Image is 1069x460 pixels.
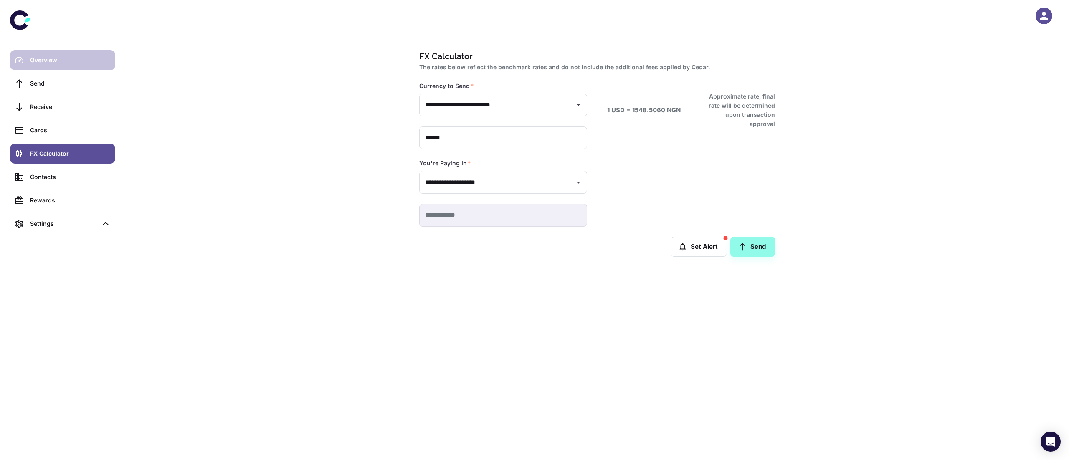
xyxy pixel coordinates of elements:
[10,50,115,70] a: Overview
[30,126,110,135] div: Cards
[10,73,115,94] a: Send
[572,177,584,188] button: Open
[30,102,110,111] div: Receive
[10,97,115,117] a: Receive
[419,50,772,63] h1: FX Calculator
[10,167,115,187] a: Contacts
[671,237,727,257] button: Set Alert
[30,196,110,205] div: Rewards
[10,190,115,210] a: Rewards
[699,92,775,129] h6: Approximate rate, final rate will be determined upon transaction approval
[419,159,471,167] label: You're Paying In
[30,56,110,65] div: Overview
[30,79,110,88] div: Send
[30,149,110,158] div: FX Calculator
[10,214,115,234] div: Settings
[730,237,775,257] a: Send
[10,144,115,164] a: FX Calculator
[572,99,584,111] button: Open
[1041,432,1061,452] div: Open Intercom Messenger
[10,120,115,140] a: Cards
[30,219,98,228] div: Settings
[419,82,474,90] label: Currency to Send
[607,106,681,115] h6: 1 USD = 1548.5060 NGN
[30,172,110,182] div: Contacts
